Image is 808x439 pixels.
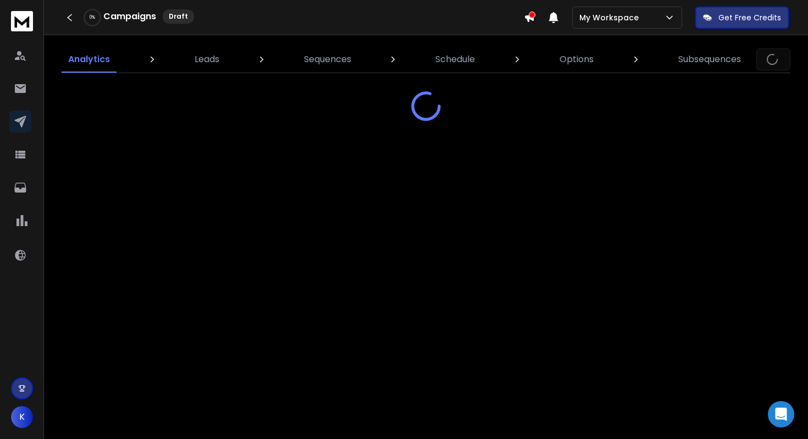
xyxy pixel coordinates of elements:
[90,14,95,21] p: 0 %
[103,10,156,23] h1: Campaigns
[678,53,741,66] p: Subsequences
[11,406,33,428] button: K
[62,46,117,73] a: Analytics
[768,401,794,427] div: Open Intercom Messenger
[429,46,482,73] a: Schedule
[560,53,594,66] p: Options
[163,9,194,24] div: Draft
[68,53,110,66] p: Analytics
[579,12,643,23] p: My Workspace
[11,11,33,31] img: logo
[695,7,789,29] button: Get Free Credits
[672,46,748,73] a: Subsequences
[553,46,600,73] a: Options
[718,12,781,23] p: Get Free Credits
[195,53,219,66] p: Leads
[435,53,475,66] p: Schedule
[297,46,358,73] a: Sequences
[304,53,351,66] p: Sequences
[188,46,226,73] a: Leads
